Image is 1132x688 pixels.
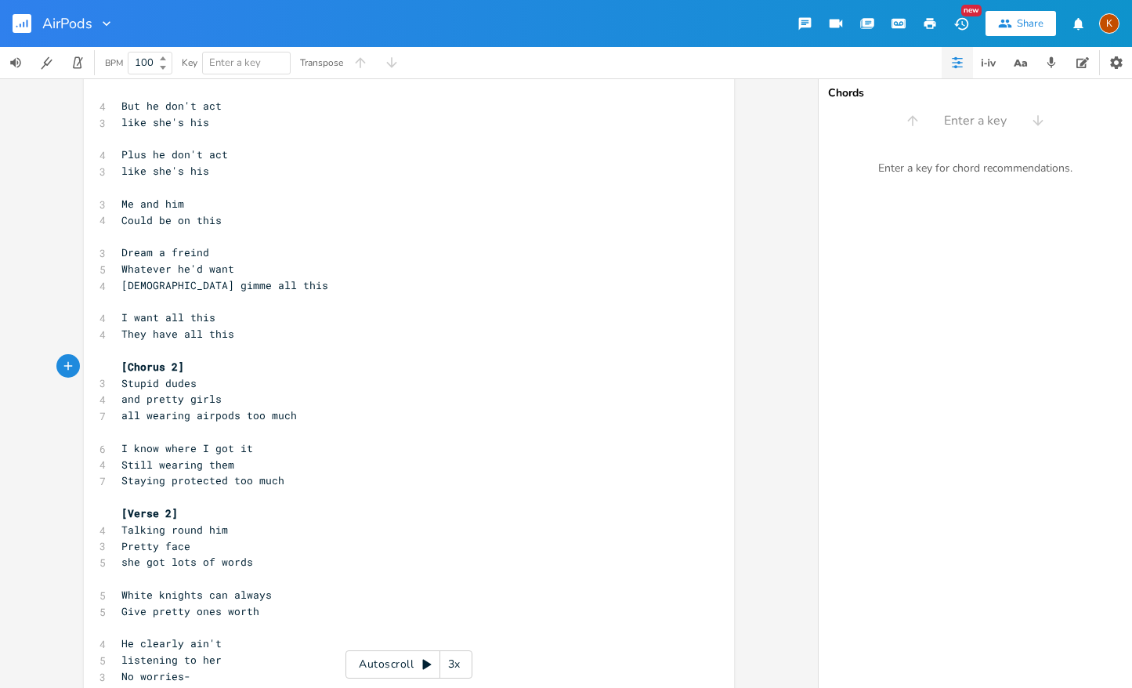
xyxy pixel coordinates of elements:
button: Share [986,11,1056,36]
div: Transpose [300,58,343,67]
span: [Verse 2] [121,506,178,520]
span: I want all this [121,310,215,324]
span: Me and him [121,197,184,211]
span: she got lots of words [121,555,253,569]
span: all wearing airpods too much [121,408,297,422]
span: Whatever he'd want [121,262,234,276]
div: Kat [1099,13,1119,34]
button: K [1099,5,1119,42]
button: New [946,9,977,38]
span: like she's his [121,115,209,129]
span: Dream a freind [121,245,209,259]
div: Autoscroll [345,650,472,679]
span: Enter a key [944,112,1007,130]
span: [DEMOGRAPHIC_DATA] gimme all this [121,278,328,292]
span: No worries- [121,669,190,683]
span: Give pretty ones worth [121,604,259,618]
span: Stupid dudes [121,376,197,390]
span: Pretty face [121,539,190,553]
span: White knights can always [121,588,272,602]
div: Key [182,58,197,67]
span: He clearly ain't [121,636,222,650]
span: I know where I got it [121,441,253,455]
span: and pretty girls [121,392,222,406]
span: But he don't act [121,99,222,113]
span: like she's his [121,164,209,178]
div: 3x [440,650,468,679]
span: Plus he don't act [121,147,228,161]
span: Staying protected too much [121,473,284,487]
span: Could be on this [121,213,222,227]
div: Enter a key for chord recommendations. [819,152,1132,185]
div: BPM [105,59,123,67]
span: AirPods [42,16,92,31]
div: Chords [828,88,1123,99]
div: Share [1017,16,1043,31]
span: Talking round him [121,523,228,537]
span: Enter a key [209,56,261,70]
span: listening to her [121,653,222,667]
span: Still wearing them [121,458,234,472]
div: New [961,5,982,16]
span: They have all this [121,327,234,341]
span: [Chorus 2] [121,360,184,374]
